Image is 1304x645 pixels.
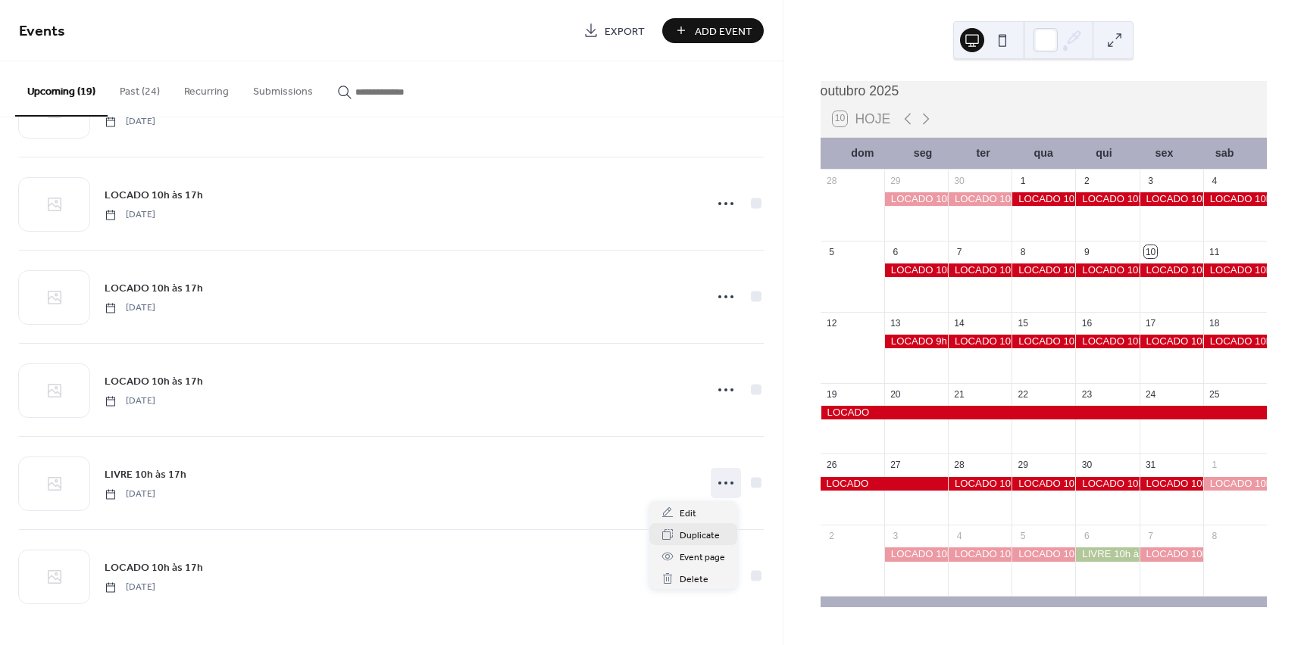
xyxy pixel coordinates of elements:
[1080,174,1093,187] div: 2
[1080,530,1093,543] div: 6
[889,530,902,543] div: 3
[825,245,838,258] div: 5
[1017,174,1030,187] div: 1
[105,186,203,204] a: LOCADO 10h às 17h
[1012,335,1075,348] div: LOCADO 10h às 17h
[19,17,65,46] span: Events
[105,559,203,576] a: LOCADO 10h às 17h
[825,530,838,543] div: 2
[1017,459,1030,472] div: 29
[821,81,1267,101] div: outubro 2025
[1144,174,1157,187] div: 3
[1140,477,1203,491] div: LOCADO 10h às 17h
[1144,530,1157,543] div: 7
[105,374,203,390] span: LOCADO 10h às 17h
[1140,335,1203,348] div: LOCADO 10h às 17h
[1074,138,1134,169] div: qui
[105,466,186,483] a: LIVRE 10h às 17h
[1208,459,1221,472] div: 1
[884,192,948,206] div: LOCADO 10h às 17h
[825,388,838,400] div: 19
[1080,459,1093,472] div: 30
[1203,477,1267,491] div: LOCADO 10h às 17h
[889,245,902,258] div: 6
[953,388,966,400] div: 21
[662,18,764,43] button: Add Event
[1012,263,1075,277] div: LOCADO 10h às 17h
[605,23,645,39] span: Export
[1080,316,1093,329] div: 16
[953,459,966,472] div: 28
[953,316,966,329] div: 14
[680,550,725,566] span: Event page
[825,174,838,187] div: 28
[1075,335,1139,348] div: LOCADO 10h às 17h
[105,279,203,297] a: LOCADO 10h às 17h
[1012,192,1075,206] div: LOCADO 10h às 17h
[1080,245,1093,258] div: 9
[105,467,186,483] span: LIVRE 10h às 17h
[108,61,172,115] button: Past (24)
[1017,530,1030,543] div: 5
[884,547,948,561] div: LOCADO 10h às 17h
[1075,547,1139,561] div: LIVRE 10h às 17h
[105,115,155,129] span: [DATE]
[1203,335,1267,348] div: LOCADO 10h às 17h
[1208,174,1221,187] div: 4
[105,560,203,576] span: LOCADO 10h às 17h
[1012,477,1075,491] div: LOCADO 10h às 17h
[105,372,203,390] a: LOCADO 10h às 17h
[572,18,656,43] a: Export
[889,388,902,400] div: 20
[1017,245,1030,258] div: 8
[105,188,203,204] span: LOCADO 10h às 17h
[1017,316,1030,329] div: 15
[893,138,953,169] div: seg
[1144,388,1157,400] div: 24
[1203,192,1267,206] div: LOCADO 10h às 17h
[105,281,203,297] span: LOCADO 10h às 17h
[1144,245,1157,258] div: 10
[948,335,1012,348] div: LOCADO 10h às 17h
[1144,316,1157,329] div: 17
[1208,245,1221,258] div: 11
[1012,547,1075,561] div: LOCADO 10h às 17h
[889,316,902,329] div: 13
[105,301,155,315] span: [DATE]
[1075,477,1139,491] div: LOCADO 10h às 17h
[1075,192,1139,206] div: LOCADO 10h às 17h
[884,335,948,348] div: LOCADO 9h às 17h
[889,459,902,472] div: 27
[680,528,720,544] span: Duplicate
[695,23,752,39] span: Add Event
[1140,547,1203,561] div: LOCADO 10h às 17h
[953,530,966,543] div: 4
[241,61,325,115] button: Submissions
[105,488,155,501] span: [DATE]
[15,61,108,117] button: Upcoming (19)
[105,394,155,408] span: [DATE]
[821,477,948,491] div: LOCADO
[825,316,838,329] div: 12
[1208,530,1221,543] div: 8
[1134,138,1195,169] div: sex
[953,245,966,258] div: 7
[953,138,1014,169] div: ter
[1140,263,1203,277] div: LOCADO 10h às 17h
[825,459,838,472] div: 26
[105,581,155,594] span: [DATE]
[1017,388,1030,400] div: 22
[172,61,241,115] button: Recurring
[1144,459,1157,472] div: 31
[948,547,1012,561] div: LOCADO 10h às 17h
[1075,263,1139,277] div: LOCADO 10h às 17h
[821,406,1267,419] div: LOCADO
[1080,388,1093,400] div: 23
[1203,263,1267,277] div: LOCADO 10h às 17h
[889,174,902,187] div: 29
[948,477,1012,491] div: LOCADO 10h às 17h
[1208,388,1221,400] div: 25
[105,208,155,222] span: [DATE]
[680,572,708,587] span: Delete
